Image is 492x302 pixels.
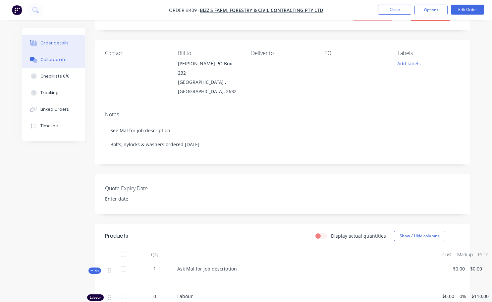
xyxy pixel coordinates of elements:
[442,293,454,300] span: $0.00
[105,120,460,154] div: See Mal for job description Bolts, nylocks & washers ordered [DATE]
[378,5,411,15] button: Close
[88,268,101,274] div: Kit
[200,7,323,13] a: Bizz's Farm, Forestry & Civil Contracting Pty Ltd
[153,265,156,272] span: 1
[40,57,67,63] div: Collaborate
[105,111,460,118] div: Notes
[455,248,475,261] div: Markup
[22,85,85,101] button: Tracking
[40,73,70,79] div: Checklists 0/0
[394,59,424,68] button: Add labels
[398,50,460,56] div: Labels
[440,248,455,261] div: Cost
[135,248,175,261] div: Qty
[22,68,85,85] button: Checklists 0/0
[177,293,193,299] span: Labour
[470,265,482,272] span: $0.00
[451,5,484,15] button: Edit Order
[22,51,85,68] button: Collaborate
[22,35,85,51] button: Order details
[12,5,22,15] img: Factory
[475,248,491,261] div: Price
[178,59,241,96] div: [PERSON_NAME] PO Box 232[GEOGRAPHIC_DATA] , [GEOGRAPHIC_DATA], 2632
[414,5,448,15] button: Options
[169,7,200,13] span: Order #409 -
[22,101,85,118] button: Linked Orders
[40,40,69,46] div: Order details
[460,293,466,300] span: 0%
[87,294,104,301] div: Labour
[90,268,99,273] span: Kit
[40,123,58,129] div: Timeline
[22,118,85,134] button: Timeline
[471,293,489,300] span: $110.00
[153,293,156,300] span: 0
[105,232,128,240] div: Products
[177,266,237,272] span: Ask Mal for job description
[331,232,386,239] label: Display actual quantities
[178,78,241,96] div: [GEOGRAPHIC_DATA] , [GEOGRAPHIC_DATA], 2632
[105,184,188,192] label: Quote Expiry Date
[394,231,445,241] button: Show / Hide columns
[453,265,465,272] span: $0.00
[40,90,59,96] div: Tracking
[40,106,69,112] div: Linked Orders
[324,50,387,56] div: PO
[100,194,183,204] input: Enter date
[178,59,241,78] div: [PERSON_NAME] PO Box 232
[178,50,241,56] div: Bill to
[251,50,314,56] div: Deliver to
[105,50,168,56] div: Contact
